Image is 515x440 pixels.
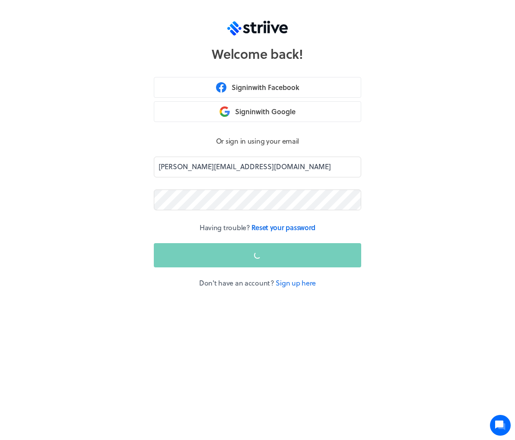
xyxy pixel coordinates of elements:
[13,58,160,85] h2: We're here to help. Ask us anything!
[154,157,361,177] input: Enter your email to continue...
[251,222,315,232] a: Reset your password
[154,136,361,146] p: Or sign in using your email
[13,42,160,56] h1: Hi
[276,278,316,288] a: Sign up here
[25,149,154,166] input: Search articles
[154,77,361,98] button: Signinwith Facebook
[154,278,361,288] p: Don't have an account?
[56,106,104,113] span: New conversation
[12,135,161,145] p: Find an answer quickly
[490,415,511,436] iframe: gist-messenger-bubble-iframe
[227,21,288,35] img: logo-trans.svg
[154,222,361,233] p: Having trouble?
[13,101,159,118] button: New conversation
[154,101,361,122] button: Signinwith Google
[212,46,303,61] h1: Welcome back!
